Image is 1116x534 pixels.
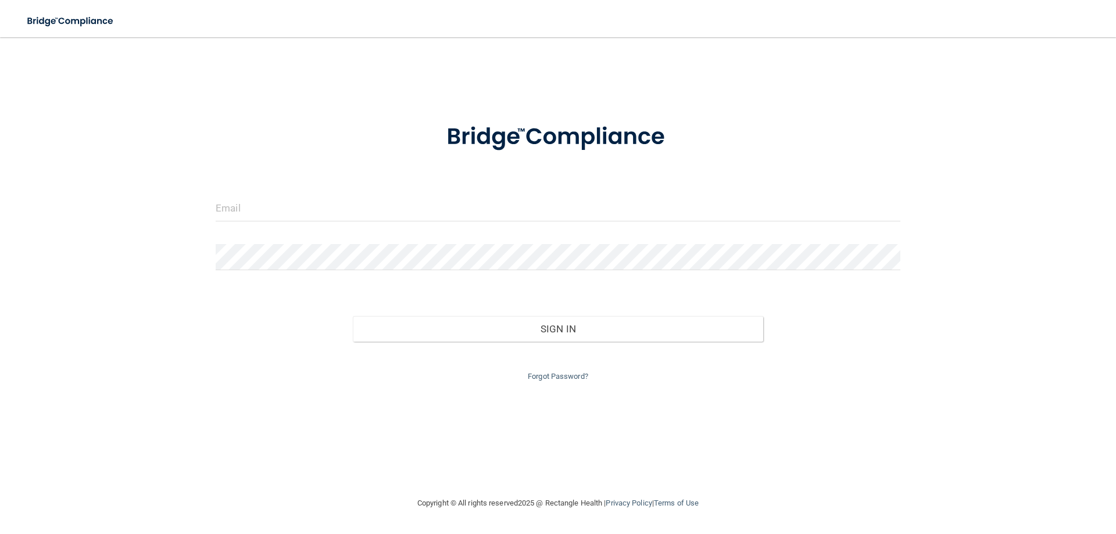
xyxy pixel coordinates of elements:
[346,485,770,522] div: Copyright © All rights reserved 2025 @ Rectangle Health | |
[606,499,652,507] a: Privacy Policy
[17,9,124,33] img: bridge_compliance_login_screen.278c3ca4.svg
[423,107,693,167] img: bridge_compliance_login_screen.278c3ca4.svg
[216,195,900,221] input: Email
[528,372,588,381] a: Forgot Password?
[654,499,699,507] a: Terms of Use
[915,451,1102,498] iframe: Drift Widget Chat Controller
[353,316,764,342] button: Sign In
